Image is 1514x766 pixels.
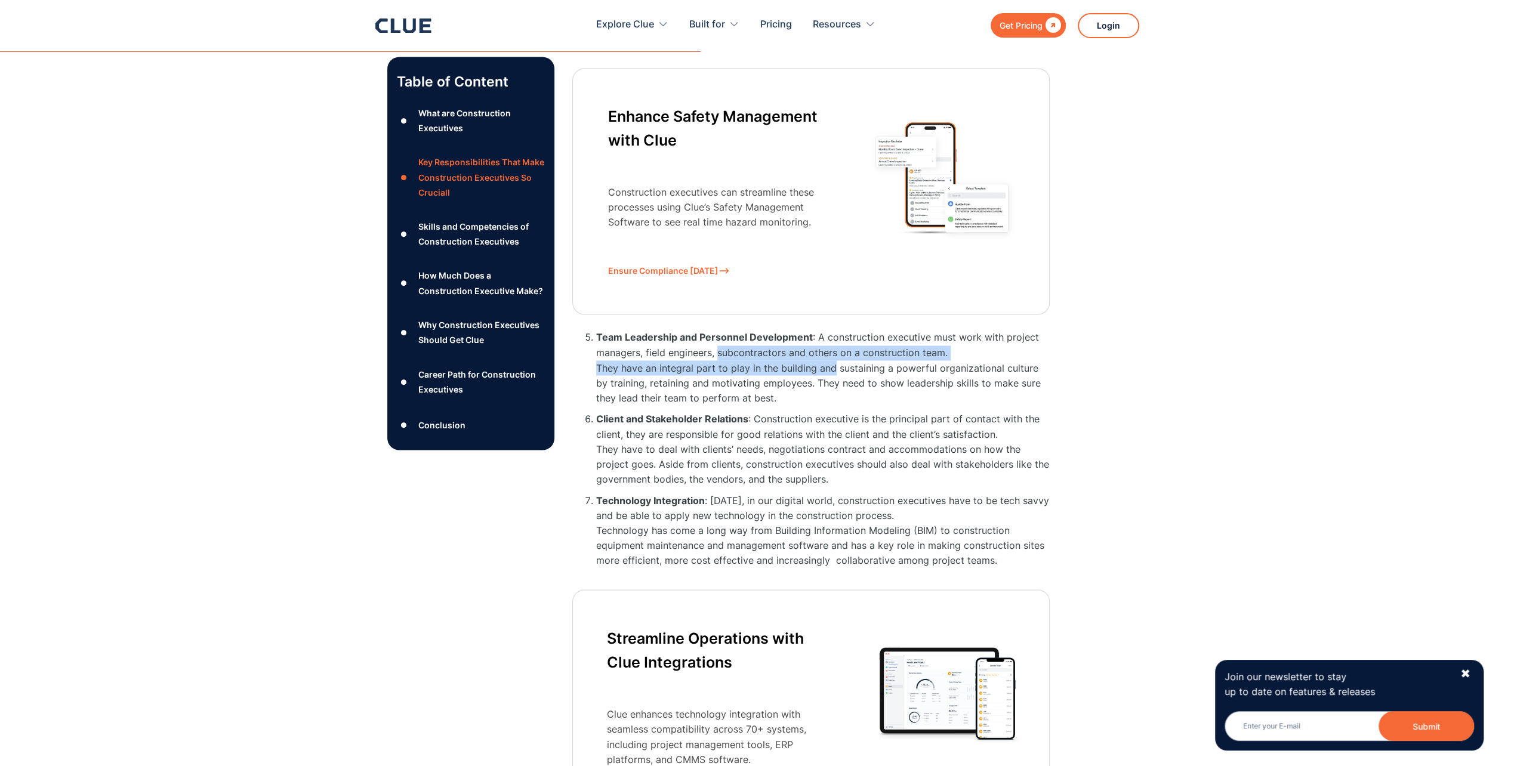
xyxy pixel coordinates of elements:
[813,6,861,44] div: Resources
[418,106,544,135] div: What are Construction Executives
[397,317,545,347] a: ●Why Construction Executives Should Get Clue
[397,274,411,292] div: ●
[608,263,828,278] span: Ensure Compliance [DATE]⟶
[1225,669,1449,699] p: Join our newsletter to stay up to date on features & releases
[596,494,705,506] strong: Technology Integration
[1000,18,1043,33] div: Get Pricing
[418,317,544,347] div: Why Construction Executives Should Get Clue
[689,6,725,44] div: Built for
[1379,711,1474,741] button: Submit
[397,416,411,434] div: ●
[596,412,748,424] strong: Client and Stakeholder Relations
[760,6,792,44] a: Pricing
[596,330,1050,405] li: : A construction executive must work with project managers, field engineers, subcontractors and o...
[572,54,1050,328] a: Enhance Safety Management with Clue Construction executives can streamline these processes using ...
[813,6,875,44] div: Resources
[1043,18,1061,33] div: 
[869,116,1019,240] img: cta-image
[596,6,654,44] div: Explore Clue
[397,226,411,243] div: ●
[607,626,837,674] p: Streamline Operations with Clue Integrations
[418,219,544,249] div: Skills and Competencies of Construction Executives
[397,72,545,91] p: Table of Content
[596,331,813,343] strong: Team Leadership and Personnel Development
[418,268,544,298] div: How Much Does a Construction Executive Make?
[608,104,828,152] p: Enhance Safety Management with Clue
[877,645,1019,746] img: cta-image
[1225,711,1474,741] input: Enter your E-mail
[397,155,545,200] a: ●Key Responsibilities That Make Construction Executives So CrucialI
[397,323,411,341] div: ●
[418,366,544,396] div: Career Path for Construction Executives
[596,411,1050,486] li: : Construction executive is the principal part of contact with the client, they are responsible f...
[397,373,411,391] div: ●
[596,493,1050,568] li: : [DATE], in our digital world, construction executives have to be tech savvy and be able to appl...
[596,6,668,44] div: Explore Clue
[608,185,828,230] p: Construction executives can streamline these processes using Clue’s Safety Management Software to...
[397,219,545,249] a: ●Skills and Competencies of Construction Executives
[1078,13,1139,38] a: Login
[397,268,545,298] a: ●How Much Does a Construction Executive Make?
[1460,666,1470,681] div: ✖
[397,169,411,187] div: ●
[397,416,545,434] a: ●Conclusion
[397,366,545,396] a: ●Career Path for Construction Executives
[689,6,739,44] div: Built for
[397,112,411,130] div: ●
[991,13,1066,38] a: Get Pricing
[397,106,545,135] a: ●What are Construction Executives
[418,417,465,432] div: Conclusion
[418,155,544,200] div: Key Responsibilities That Make Construction Executives So CrucialI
